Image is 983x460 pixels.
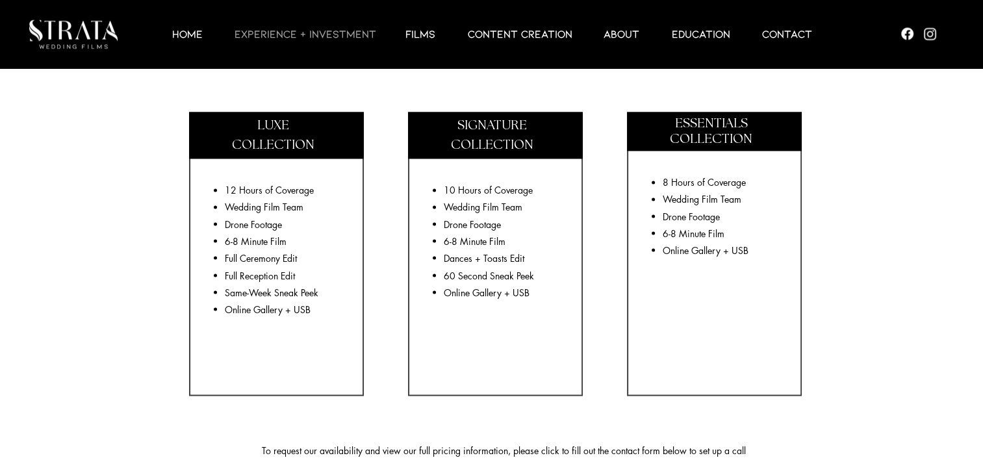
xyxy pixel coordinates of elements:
[587,26,656,42] a: ABOUT
[457,119,527,133] span: SIGNATURE
[597,26,646,42] p: ABOUT
[156,26,218,42] a: HOME
[123,26,860,42] nav: Site
[257,119,289,133] span: LUXE
[663,210,720,222] span: Drone Footage
[225,286,318,298] span: Same-Week Sneak Peek
[656,26,746,42] a: EDUCATION
[166,26,209,42] p: HOME
[461,26,579,42] p: CONTENT CREATION
[225,235,287,247] span: 6-8 Minute Film
[232,138,314,152] span: COLLECTION
[399,26,442,42] p: Films
[225,303,311,315] span: Online Gallery + USB
[225,269,295,281] span: Full Reception Edit
[756,26,819,42] p: Contact
[899,25,938,42] ul: Social Bar
[389,26,452,42] a: Films
[451,138,533,152] span: COLLECTION
[663,244,748,256] span: Online Gallery + USB
[444,184,533,196] span: 10 Hours of Coverage
[228,26,383,42] p: EXPERIENCE + INVESTMENT
[746,26,828,42] a: Contact
[444,286,530,298] span: Online Gallery + USB
[218,26,389,42] a: EXPERIENCE + INVESTMENT
[29,19,118,49] img: LUX STRATA TEST_edited.png
[663,176,746,188] span: 8 Hours of Coverage
[665,26,737,42] p: EDUCATION
[444,218,501,230] span: Drone Footage
[444,235,505,247] span: 6-8 Minute Film
[444,269,534,281] span: 60 Second Sneak Peek
[225,201,303,213] span: Wedding Film Team
[452,26,587,42] a: CONTENT CREATION
[225,218,282,230] span: Drone Footage
[674,117,747,131] span: ESSENTIALS
[670,133,752,146] span: COLLECTION
[444,201,522,213] span: Wedding Film Team
[225,184,314,196] span: 12 Hours of Coverage
[225,251,297,264] span: Full Ceremony Edit
[444,251,524,264] span: Dances + Toasts Edit
[663,193,741,205] span: Wedding Film Team
[663,227,724,239] span: 6-8 Minute Film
